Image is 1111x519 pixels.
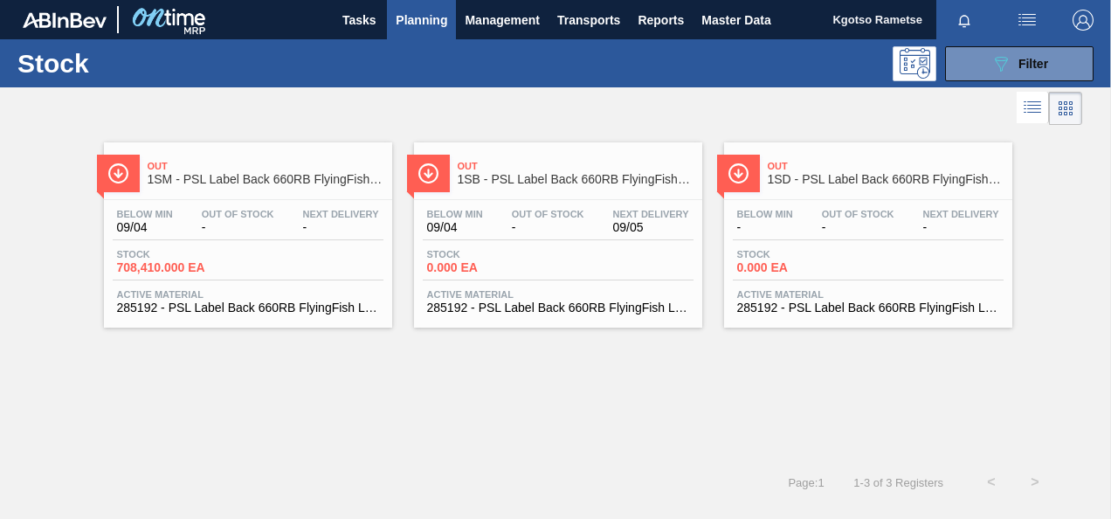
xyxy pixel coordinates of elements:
span: - [202,221,274,234]
span: - [737,221,793,234]
span: Management [465,10,540,31]
span: 0.000 EA [737,261,859,274]
span: Master Data [701,10,770,31]
span: Out Of Stock [202,209,274,219]
span: Below Min [117,209,173,219]
img: Logout [1073,10,1094,31]
span: - [822,221,894,234]
span: Page : 1 [788,476,824,489]
span: Next Delivery [303,209,379,219]
div: Card Vision [1049,92,1082,125]
button: Notifications [936,8,992,32]
span: 09/04 [117,221,173,234]
span: 1 - 3 of 3 Registers [851,476,943,489]
span: - [923,221,999,234]
span: Next Delivery [923,209,999,219]
span: Transports [557,10,620,31]
img: userActions [1017,10,1038,31]
span: 0.000 EA [427,261,549,274]
img: Ícone [107,163,129,184]
span: Active Material [737,289,999,300]
span: 285192 - PSL Label Back 660RB FlyingFish Lemon PU [737,301,999,315]
span: 09/04 [427,221,483,234]
span: Stock [117,249,239,259]
span: Out Of Stock [822,209,894,219]
span: - [303,221,379,234]
span: Stock [737,249,859,259]
button: Filter [945,46,1094,81]
span: Out [458,161,694,171]
span: Below Min [737,209,793,219]
span: Tasks [340,10,378,31]
span: Below Min [427,209,483,219]
a: ÍconeOut1SM - PSL Label Back 660RB FlyingFish Lemon PUBelow Min09/04Out Of Stock-Next Delivery-St... [91,129,401,328]
span: Next Delivery [613,209,689,219]
span: Out [148,161,383,171]
img: TNhmsLtSVTkK8tSr43FrP2fwEKptu5GPRR3wAAAABJRU5ErkJggg== [23,12,107,28]
a: ÍconeOut1SD - PSL Label Back 660RB FlyingFish Lemon PUBelow Min-Out Of Stock-Next Delivery-Stock0... [711,129,1021,328]
span: 285192 - PSL Label Back 660RB FlyingFish Lemon PU [117,301,379,315]
img: Ícone [728,163,749,184]
span: 1SD - PSL Label Back 660RB FlyingFish Lemon PU [768,173,1004,186]
span: Out [768,161,1004,171]
span: Reports [638,10,684,31]
span: Stock [427,249,549,259]
a: ÍconeOut1SB - PSL Label Back 660RB FlyingFish Lemon PUBelow Min09/04Out Of Stock-Next Delivery09/... [401,129,711,328]
span: Active Material [427,289,689,300]
span: Filter [1018,57,1048,71]
span: - [512,221,584,234]
span: 285192 - PSL Label Back 660RB FlyingFish Lemon PU [427,301,689,315]
span: Active Material [117,289,379,300]
img: Ícone [417,163,439,184]
span: 09/05 [613,221,689,234]
h1: Stock [17,53,259,73]
span: 1SB - PSL Label Back 660RB FlyingFish Lemon PU [458,173,694,186]
span: Out Of Stock [512,209,584,219]
button: < [970,460,1013,504]
div: List Vision [1017,92,1049,125]
span: Planning [396,10,447,31]
span: 708,410.000 EA [117,261,239,274]
button: > [1013,460,1057,504]
span: 1SM - PSL Label Back 660RB FlyingFish Lemon PU [148,173,383,186]
div: Programming: no user selected [893,46,936,81]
